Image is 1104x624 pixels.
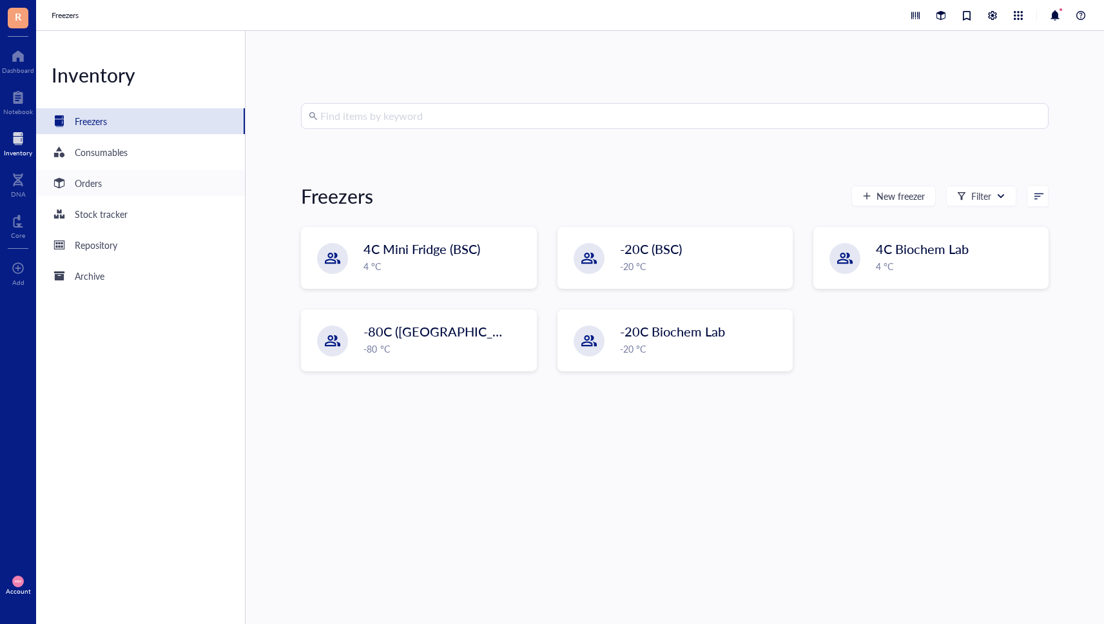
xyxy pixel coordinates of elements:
span: -20C Biochem Lab [620,322,725,340]
a: Repository [36,232,245,258]
div: Freezers [75,114,107,128]
a: Orders [36,170,245,196]
div: Inventory [36,62,245,88]
span: 4C Mini Fridge (BSC) [363,240,480,258]
span: New freezer [876,191,925,201]
div: Notebook [3,108,33,115]
a: Inventory [4,128,32,157]
div: Account [6,587,31,595]
a: Freezers [36,108,245,134]
div: -80 °C [363,342,528,356]
div: Consumables [75,145,128,159]
span: R [15,8,21,24]
div: Archive [75,269,104,283]
div: Repository [75,238,117,252]
a: Freezers [52,9,81,22]
div: Add [12,278,24,286]
div: Dashboard [2,66,34,74]
a: Archive [36,263,245,289]
div: Inventory [4,149,32,157]
span: MM [15,580,21,583]
div: -20 °C [620,259,784,273]
div: DNA [11,190,26,198]
a: DNA [11,170,26,198]
div: 4 °C [363,259,528,273]
a: Dashboard [2,46,34,74]
a: Stock tracker [36,201,245,227]
a: Consumables [36,139,245,165]
span: -80C ([GEOGRAPHIC_DATA]) [363,322,534,340]
div: 4 °C [876,259,1040,273]
span: 4C Biochem Lab [876,240,969,258]
div: -20 °C [620,342,784,356]
div: Core [11,231,25,239]
div: Filter [971,189,991,203]
a: Notebook [3,87,33,115]
div: Stock tracker [75,207,128,221]
button: New freezer [851,186,936,206]
span: -20C (BSC) [620,240,682,258]
div: Orders [75,176,102,190]
a: Core [11,211,25,239]
div: Freezers [301,183,373,209]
